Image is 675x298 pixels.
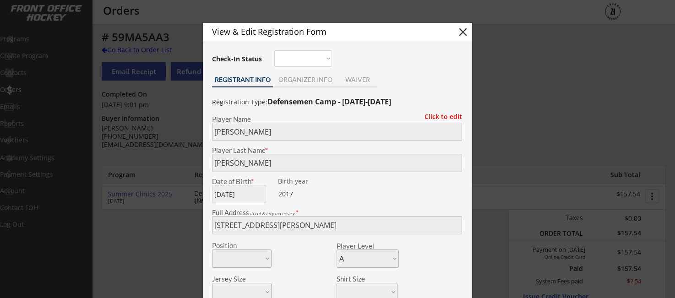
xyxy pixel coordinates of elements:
div: Birth year [278,178,335,184]
div: View & Edit Registration Form [212,27,440,36]
div: 2017 [278,190,336,199]
div: ORGANIZER INFO [273,76,337,83]
div: Jersey Size [212,276,259,282]
input: Street, City, Province/State [212,216,462,234]
div: Player Name [212,116,462,123]
div: Check-In Status [212,56,264,62]
em: street & city necessary [249,211,294,216]
div: REGISTRANT INFO [212,76,273,83]
div: Shirt Size [337,276,384,282]
div: Player Last Name [212,147,462,154]
u: Registration Type: [212,98,267,106]
div: Player Level [337,243,399,249]
strong: Defensemen Camp - [DATE]-[DATE] [267,97,391,107]
div: Position [212,242,259,249]
div: We are transitioning the system to collect and store date of birth instead of just birth year to ... [278,178,335,185]
button: close [456,25,470,39]
div: Date of Birth [212,178,272,185]
div: Click to edit [418,114,462,120]
div: Full Address [212,209,462,216]
div: WAIVER [337,76,377,83]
